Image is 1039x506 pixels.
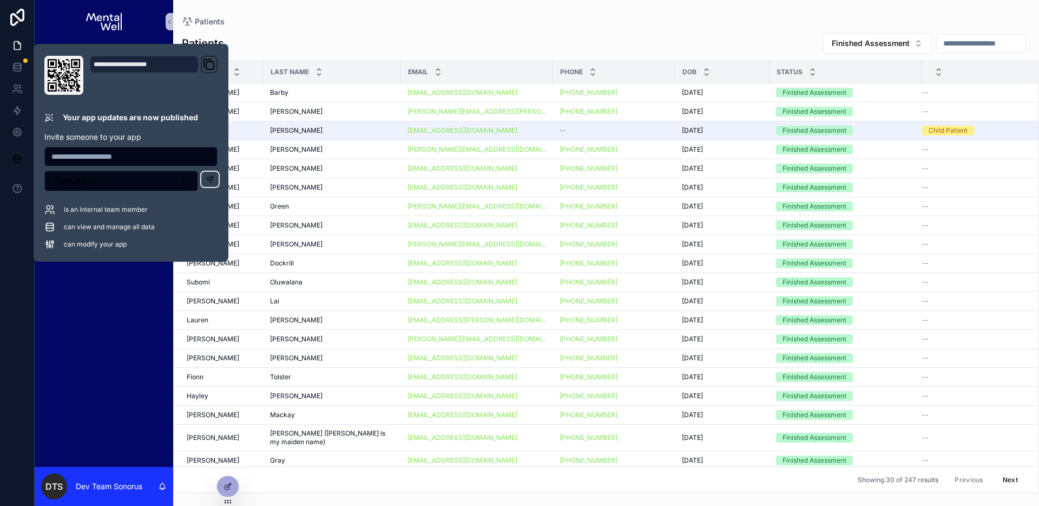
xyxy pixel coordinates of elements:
a: Lauren [187,316,257,325]
span: Showing 30 of 247 results [858,476,938,484]
a: Green [270,202,394,211]
a: Finished Assessment [776,258,915,268]
a: [PHONE_NUMBER] [560,335,617,343]
span: -- [922,259,929,268]
a: [EMAIL_ADDRESS][DOMAIN_NAME] [407,433,517,442]
a: [EMAIL_ADDRESS][DOMAIN_NAME] [407,183,547,192]
span: [PERSON_NAME] [270,145,323,154]
span: [PERSON_NAME] [270,392,323,400]
span: Lai [270,297,279,306]
a: [EMAIL_ADDRESS][DOMAIN_NAME] [407,88,517,97]
a: [EMAIL_ADDRESS][DOMAIN_NAME] [407,373,547,381]
a: [DATE] [682,240,763,249]
a: -- [922,145,1024,154]
a: [PHONE_NUMBER] [560,297,669,306]
a: [PERSON_NAME] [270,354,394,362]
span: [DATE] [682,392,703,400]
a: -- [922,433,1024,442]
a: [EMAIL_ADDRESS][DOMAIN_NAME] [407,354,517,362]
span: [DATE] [682,202,703,211]
a: [PHONE_NUMBER] [560,297,617,306]
a: -- [922,202,1024,211]
span: Patients [195,16,225,27]
a: [DATE] [682,126,763,135]
span: [PERSON_NAME] [270,240,323,249]
a: -- [922,354,1024,362]
span: [PERSON_NAME] [187,297,239,306]
div: Finished Assessment [782,334,846,344]
a: Finished Assessment [776,164,915,173]
span: -- [922,202,929,211]
a: Fionn [187,373,257,381]
span: [DATE] [682,335,703,343]
a: Patients [182,16,225,27]
a: [PHONE_NUMBER] [560,278,669,287]
button: Select Button [44,171,198,191]
a: [PHONE_NUMBER] [560,221,617,230]
span: Finished Assessment [832,38,910,49]
span: [PERSON_NAME] [270,316,323,325]
div: Finished Assessment [782,456,846,465]
div: Finished Assessment [782,277,846,287]
a: [DATE] [682,456,763,465]
button: Select Button [823,33,932,54]
a: [PERSON_NAME] [187,433,257,442]
a: -- [922,373,1024,381]
a: [PHONE_NUMBER] [560,183,617,192]
a: Finished Assessment [776,88,915,98]
a: [PHONE_NUMBER] [560,240,669,249]
div: Finished Assessment [782,164,846,173]
a: [EMAIL_ADDRESS][DOMAIN_NAME] [407,183,517,192]
a: [DATE] [682,297,763,306]
a: [PHONE_NUMBER] [560,164,669,173]
span: Gray [270,456,285,465]
a: Oluwalana [270,278,394,287]
a: [PERSON_NAME] [270,107,394,116]
div: Finished Assessment [782,107,846,116]
span: [DATE] [682,456,703,465]
a: [PHONE_NUMBER] [560,240,617,249]
a: [PERSON_NAME] [187,411,257,419]
button: Next [995,471,1025,488]
a: [PERSON_NAME] [270,392,394,400]
a: [PERSON_NAME][EMAIL_ADDRESS][DOMAIN_NAME] [407,335,547,343]
a: Hayley [187,392,257,400]
span: Mackay [270,411,295,419]
a: [PERSON_NAME][EMAIL_ADDRESS][DOMAIN_NAME] [407,240,547,249]
a: [PERSON_NAME] [187,297,257,306]
a: [PERSON_NAME][EMAIL_ADDRESS][PERSON_NAME][DOMAIN_NAME] [407,107,547,116]
div: Finished Assessment [782,88,846,98]
span: -- [922,278,929,287]
a: [PHONE_NUMBER] [560,88,669,97]
a: [PHONE_NUMBER] [560,433,617,442]
a: Gray [270,456,394,465]
a: [EMAIL_ADDRESS][DOMAIN_NAME] [407,373,517,381]
span: [DATE] [682,297,703,306]
a: [PHONE_NUMBER] [560,202,669,211]
p: Your app updates are now published [63,112,198,123]
a: [PHONE_NUMBER] [560,411,669,419]
span: -- [922,145,929,154]
a: Finished Assessment [776,126,915,135]
a: [DATE] [682,164,763,173]
div: Finished Assessment [782,433,846,443]
a: [EMAIL_ADDRESS][DOMAIN_NAME] [407,259,547,268]
span: [DATE] [682,183,703,192]
span: [DATE] [682,316,703,325]
a: Finished Assessment [776,391,915,401]
div: Finished Assessment [782,353,846,363]
a: [PERSON_NAME][EMAIL_ADDRESS][DOMAIN_NAME] [407,202,547,211]
div: Finished Assessment [782,145,846,154]
a: [EMAIL_ADDRESS][DOMAIN_NAME] [407,259,517,268]
span: [DATE] [682,278,703,287]
a: [PERSON_NAME] ([PERSON_NAME] is my maiden name) [270,429,394,446]
span: [DATE] [682,107,703,116]
div: Child Patient [929,126,968,135]
a: Finished Assessment [776,353,915,363]
a: [PERSON_NAME] [187,259,257,268]
a: [DATE] [682,354,763,362]
a: -- [922,259,1024,268]
a: Dockrill [270,259,394,268]
span: -- [922,221,929,230]
a: [PHONE_NUMBER] [560,88,617,97]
